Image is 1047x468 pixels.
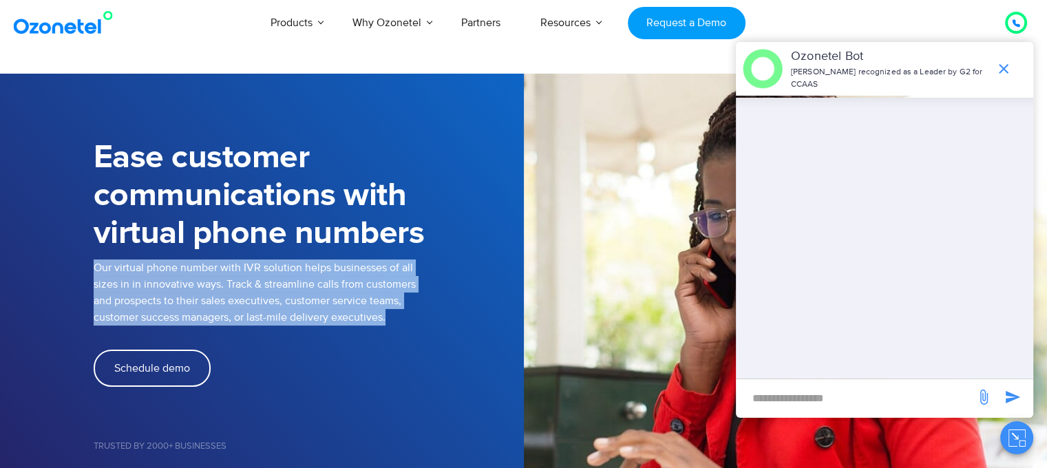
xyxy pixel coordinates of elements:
a: Schedule demo [94,350,211,387]
span: send message [999,383,1026,411]
p: Our virtual phone number with IVR solution helps businesses of all sizes in in innovative ways. T... [94,259,524,326]
div: new-msg-input [743,386,969,411]
span: end chat or minimize [990,55,1017,83]
h1: Ease customer communications with virtual phone numbers [94,139,524,253]
span: send message [970,383,997,411]
button: Close chat [1000,421,1033,454]
img: header [743,49,783,89]
span: Schedule demo [114,363,190,374]
p: Ozonetel Bot [791,47,988,66]
a: Request a Demo [628,7,745,39]
h5: Trusted by 2000+ Businesses [94,442,524,451]
p: [PERSON_NAME] recognized as a Leader by G2 for CCAAS [791,66,988,91]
